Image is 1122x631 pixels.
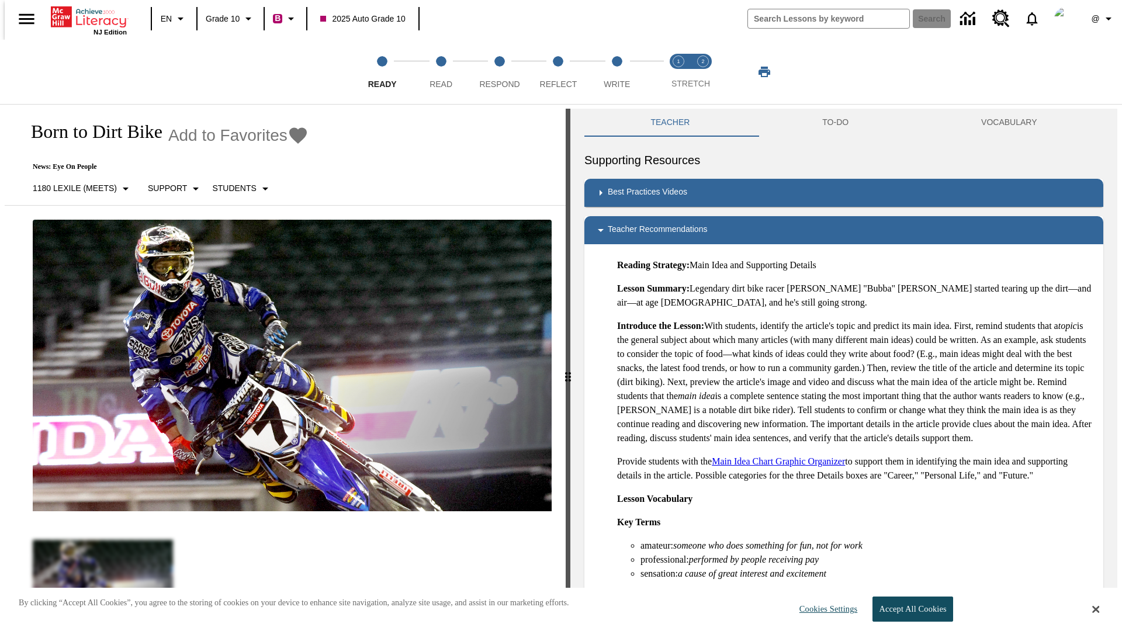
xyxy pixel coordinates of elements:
[678,391,715,401] em: main idea
[617,283,690,293] strong: Lesson Summary:
[212,182,256,195] p: Students
[985,3,1017,34] a: Resource Center, Will open in new tab
[566,109,570,631] div: Press Enter or Spacebar and then press right and left arrow keys to move the slider
[524,40,592,104] button: Reflect step 4 of 5
[712,456,845,466] a: Main Idea Chart Graphic Organizer
[748,9,909,28] input: search field
[570,109,1117,631] div: activity
[368,79,397,89] span: Ready
[51,4,127,36] div: Home
[1054,7,1078,30] img: Avatar
[915,109,1103,137] button: VOCABULARY
[584,109,756,137] button: Teacher
[608,223,707,237] p: Teacher Recommendations
[617,282,1094,310] p: Legendary dirt bike racer [PERSON_NAME] "Bubba" [PERSON_NAME] started tearing up the dirt—and air...
[617,494,692,504] strong: Lesson Vocabulary
[407,40,475,104] button: Read step 2 of 5
[19,597,569,609] p: By clicking “Accept All Cookies”, you agree to the storing of cookies on your device to enhance s...
[584,216,1103,244] div: Teacher Recommendations
[1085,8,1122,29] button: Profile/Settings
[604,79,630,89] span: Write
[1017,4,1047,34] a: Notifications
[33,220,552,512] img: Motocross racer James Stewart flies through the air on his dirt bike.
[789,597,862,621] button: Cookies Settings
[430,79,452,89] span: Read
[168,125,309,145] button: Add to Favorites - Born to Dirt Bike
[1091,13,1099,25] span: @
[9,2,44,36] button: Open side menu
[662,40,695,104] button: Stretch Read step 1 of 2
[584,179,1103,207] div: Best Practices Videos
[953,3,985,35] a: Data Center
[686,40,720,104] button: Stretch Respond step 2 of 2
[1047,4,1085,34] button: Select a new avatar
[540,79,577,89] span: Reflect
[617,455,1094,483] p: Provide students with the to support them in identifying the main idea and supporting details in ...
[640,567,1094,581] li: sensation:
[689,554,819,564] em: performed by people receiving pay
[466,40,534,104] button: Respond step 3 of 5
[33,182,117,195] p: 1180 Lexile (Meets)
[584,109,1103,137] div: Instructional Panel Tabs
[161,13,172,25] span: EN
[348,40,416,104] button: Ready step 1 of 5
[617,321,704,331] strong: Introduce the Lesson:
[640,553,1094,567] li: professional:
[143,178,207,199] button: Scaffolds, Support
[201,8,260,29] button: Grade: Grade 10, Select a grade
[206,13,240,25] span: Grade 10
[678,568,826,578] em: a cause of great interest and excitement
[617,517,660,527] strong: Key Terms
[746,61,783,82] button: Print
[1092,604,1099,615] button: Close
[275,11,280,26] span: B
[19,162,309,171] p: News: Eye On People
[617,319,1094,445] p: With students, identify the article's topic and predict its main idea. First, remind students tha...
[320,13,405,25] span: 2025 Auto Grade 10
[671,79,710,88] span: STRETCH
[872,597,953,622] button: Accept All Cookies
[617,258,1094,272] p: Main Idea and Supporting Details
[583,40,651,104] button: Write step 5 of 5
[207,178,276,199] button: Select Student
[1058,321,1077,331] em: topic
[268,8,303,29] button: Boost Class color is violet red. Change class color
[756,109,915,137] button: TO-DO
[584,151,1103,169] h6: Supporting Resources
[677,58,680,64] text: 1
[155,8,193,29] button: Language: EN, Select a language
[93,29,127,36] span: NJ Edition
[479,79,520,89] span: Respond
[19,121,162,143] h1: Born to Dirt Bike
[168,126,288,145] span: Add to Favorites
[28,178,137,199] button: Select Lexile, 1180 Lexile (Meets)
[701,58,704,64] text: 2
[608,186,687,200] p: Best Practices Videos
[673,540,863,550] em: someone who does something for fun, not for work
[148,182,187,195] p: Support
[617,260,690,270] strong: Reading Strategy:
[5,109,566,625] div: reading
[640,539,1094,553] li: amateur:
